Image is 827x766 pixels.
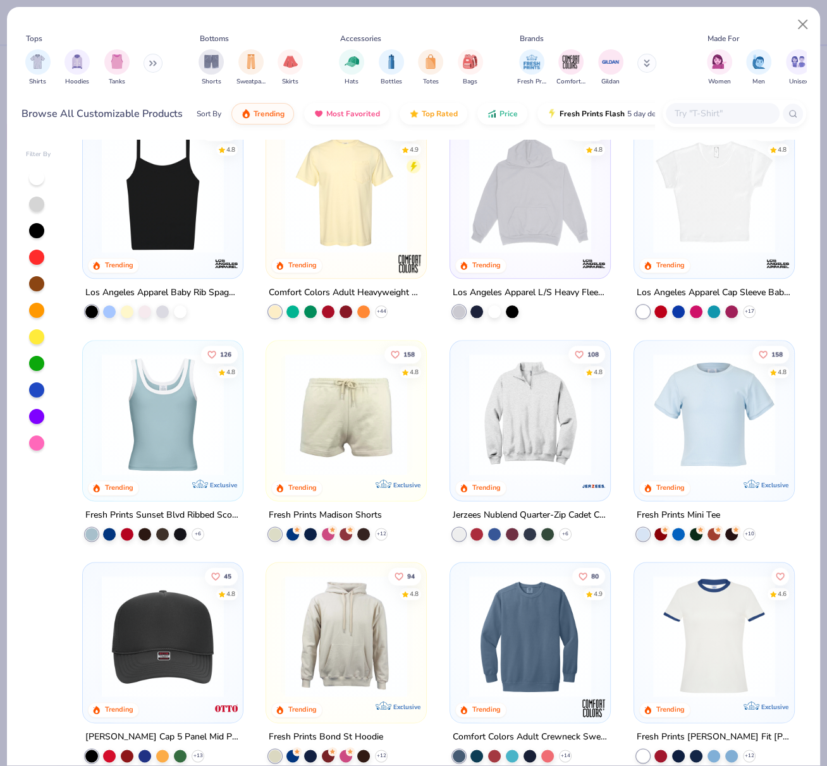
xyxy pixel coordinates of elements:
div: Los Angeles Apparel Baby Rib Spaghetti Tank [85,284,240,300]
span: Exclusive [761,480,788,489]
div: 4.8 [594,367,603,377]
div: 4.8 [226,590,235,599]
button: Like [568,345,605,363]
span: 158 [404,351,415,357]
div: Made For [708,33,739,44]
div: filter for Men [746,49,771,87]
button: filter button [339,49,364,87]
span: Exclusive [393,480,420,489]
button: Like [568,123,605,140]
div: 4.8 [778,367,787,377]
div: Fresh Prints Mini Tee [637,507,720,523]
button: Like [201,123,238,140]
img: TopRated.gif [409,109,419,119]
img: Bottles Image [384,54,398,69]
button: Trending [231,103,294,125]
button: Fresh Prints Flash5 day delivery [537,103,683,125]
div: 4.8 [226,145,235,154]
div: Jerzees Nublend Quarter-Zip Cadet Collar Sweatshirt [453,507,608,523]
img: 1f2d2499-41e0-44f5-b794-8109adf84418 [463,575,597,697]
div: filter for Gildan [598,49,623,87]
button: Like [205,568,238,585]
div: 4.9 [410,145,419,154]
div: Los Angeles Apparel L/S Heavy Fleece Hoodie Po 14 Oz [453,284,608,300]
img: flash.gif [547,109,557,119]
button: filter button [786,49,811,87]
button: filter button [379,49,404,87]
img: most_fav.gif [314,109,324,119]
span: 126 [220,351,231,357]
div: filter for Hoodies [64,49,90,87]
img: Bags Image [463,54,477,69]
span: Exclusive [761,703,788,711]
div: Brands [520,33,544,44]
img: 6531d6c5-84f2-4e2d-81e4-76e2114e47c4 [463,131,597,253]
img: Los Angeles Apparel logo [581,250,606,276]
div: Comfort Colors Adult Crewneck Sweatshirt [453,729,608,745]
img: ff4ddab5-f3f6-4a83-b930-260fe1a46572 [463,353,597,475]
img: dcfe7741-dfbe-4acc-ad9a-3b0f92b71621 [647,353,781,475]
span: Exclusive [393,703,420,711]
button: filter button [458,49,483,87]
div: filter for Shirts [25,49,51,87]
span: + 44 [377,307,386,315]
button: Top Rated [400,103,467,125]
span: Top Rated [422,109,458,119]
img: Comfort Colors logo [397,250,422,276]
img: df0d61e8-2aa9-4583-81f3-fc8252e5a59e [230,131,364,253]
div: filter for Bottles [379,49,404,87]
span: 108 [587,351,599,357]
span: Unisex [789,77,808,87]
div: filter for Tanks [104,49,130,87]
input: Try "T-Shirt" [673,106,771,121]
div: Accessories [340,33,381,44]
span: Comfort Colors [556,77,585,87]
img: 57e454c6-5c1c-4246-bc67-38b41f84003c [279,353,413,475]
span: Exclusive [209,480,236,489]
div: filter for Women [707,49,732,87]
button: Like [752,345,789,363]
button: filter button [104,49,130,87]
span: 94 [408,573,415,580]
img: 31d1171b-c302-40d8-a1fe-679e4cf1ca7b [95,575,230,697]
span: + 12 [744,752,754,760]
div: Fresh Prints [PERSON_NAME] Fit [PERSON_NAME] Shirt [637,729,792,745]
div: filter for Shorts [199,49,224,87]
span: 158 [771,351,783,357]
img: Hoodies Image [70,54,84,69]
div: 4.8 [594,145,603,154]
button: Like [572,568,605,585]
div: filter for Sweatpants [236,49,266,87]
div: [PERSON_NAME] Cap 5 Panel Mid Profile Mesh Back Trucker Hat [85,729,240,745]
span: Bottles [381,77,402,87]
div: Bottoms [200,33,229,44]
span: 5 day delivery [627,107,674,121]
img: Shirts Image [30,54,45,69]
span: + 6 [562,530,568,537]
button: filter button [598,49,623,87]
button: Close [791,13,815,37]
span: Men [752,77,765,87]
span: + 13 [193,752,202,760]
button: Like [201,345,238,363]
button: Like [385,345,422,363]
img: Comfort Colors Image [561,52,580,71]
div: Comfort Colors Adult Heavyweight RS Pocket T-Shirt [269,284,424,300]
div: filter for Comfort Colors [556,49,585,87]
span: Sweatpants [236,77,266,87]
div: Fresh Prints Sunset Blvd Ribbed Scoop Tank Top [85,507,240,523]
span: Hats [345,77,358,87]
img: Gildan Image [601,52,620,71]
span: Skirts [282,77,298,87]
img: Jerzees logo [581,473,606,498]
div: Sort By [197,108,221,119]
img: Totes Image [424,54,438,69]
img: Men Image [752,54,766,69]
span: Women [708,77,731,87]
span: + 12 [377,530,386,537]
button: Like [771,568,789,585]
img: Comfort Colors logo [581,695,606,720]
img: trending.gif [241,109,251,119]
img: 10adaec1-cca8-4d85-a768-f31403859a58 [647,575,781,697]
span: 80 [591,573,599,580]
